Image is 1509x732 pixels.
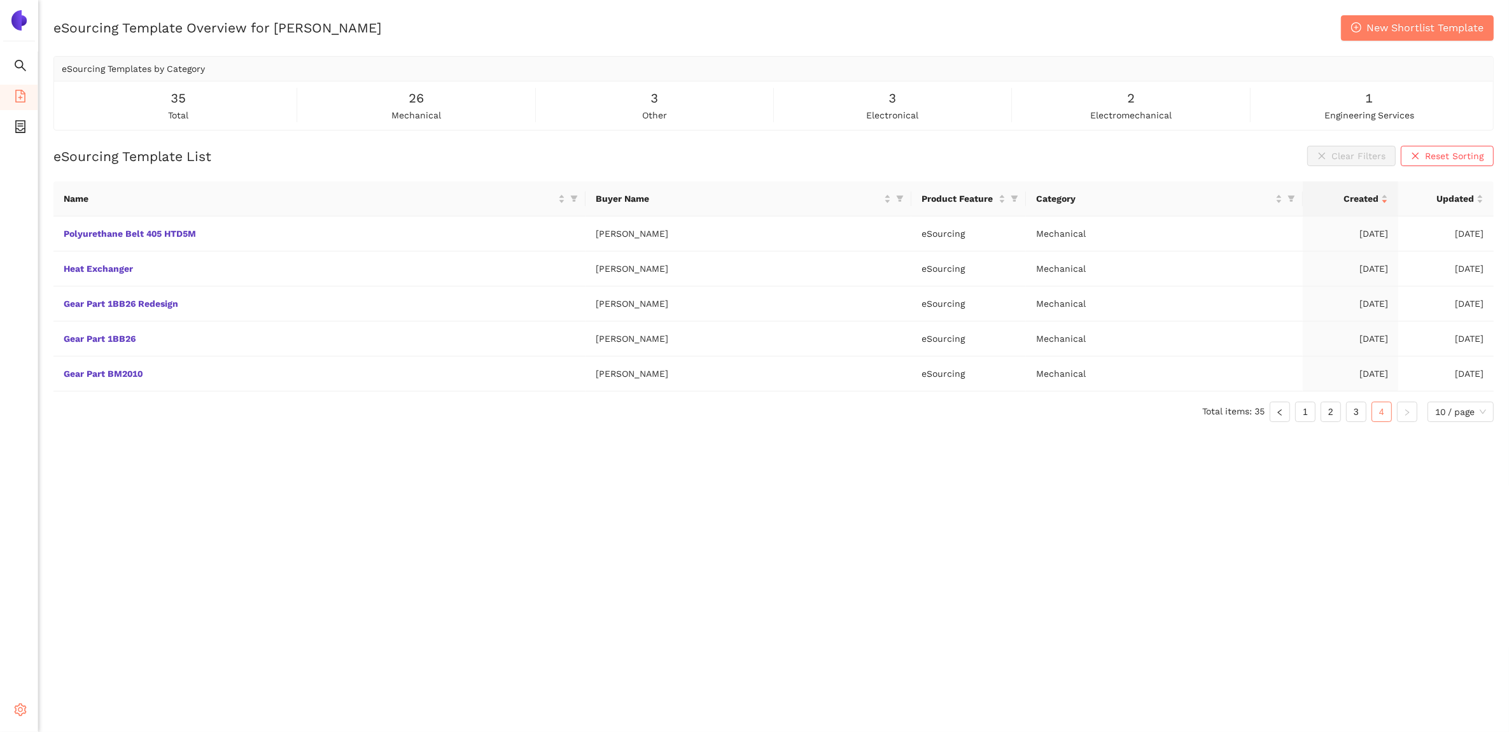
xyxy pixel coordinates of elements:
td: eSourcing [911,251,1026,286]
li: 1 [1295,402,1316,422]
span: file-add [14,85,27,111]
span: Category [1036,192,1273,206]
span: 26 [409,88,424,108]
span: other [642,108,667,122]
span: plus-circle [1351,22,1361,34]
td: eSourcing [911,356,1026,391]
td: [DATE] [1398,216,1494,251]
span: left [1276,409,1284,416]
td: [DATE] [1303,321,1398,356]
span: engineering services [1324,108,1414,122]
td: [PERSON_NAME] [586,251,911,286]
span: electronical [867,108,919,122]
th: this column's title is Category,this column is sortable [1026,181,1303,216]
td: [DATE] [1303,356,1398,391]
td: eSourcing [911,321,1026,356]
span: 3 [889,88,897,108]
span: 3 [650,88,658,108]
th: this column's title is Product Feature,this column is sortable [911,181,1026,216]
span: filter [568,189,580,208]
td: [DATE] [1398,251,1494,286]
span: filter [1285,189,1298,208]
td: [PERSON_NAME] [586,321,911,356]
td: Mechanical [1026,216,1303,251]
span: filter [1008,189,1021,208]
li: 3 [1346,402,1366,422]
td: Mechanical [1026,251,1303,286]
th: this column's title is Buyer Name,this column is sortable [586,181,911,216]
span: Product Feature [922,192,996,206]
span: filter [1288,195,1295,202]
span: Reset Sorting [1425,149,1484,163]
li: Previous Page [1270,402,1290,422]
td: [PERSON_NAME] [586,356,911,391]
h2: eSourcing Template List [53,147,211,165]
span: 2 [1127,88,1135,108]
span: 10 / page [1435,402,1486,421]
th: this column's title is Updated,this column is sortable [1398,181,1494,216]
h2: eSourcing Template Overview for [PERSON_NAME] [53,18,381,37]
td: [DATE] [1398,356,1494,391]
td: Mechanical [1026,356,1303,391]
span: Buyer Name [596,192,881,206]
span: mechanical [391,108,441,122]
span: New Shortlist Template [1366,20,1484,36]
td: eSourcing [911,286,1026,321]
button: right [1397,402,1417,422]
td: [PERSON_NAME] [586,216,911,251]
span: right [1403,409,1411,416]
span: setting [14,699,27,724]
button: closeClear Filters [1307,146,1396,166]
span: electromechanical [1090,108,1172,122]
button: plus-circleNew Shortlist Template [1341,15,1494,41]
td: [DATE] [1303,216,1398,251]
span: container [14,116,27,141]
a: 3 [1347,402,1366,421]
span: eSourcing Templates by Category [62,64,205,74]
span: filter [896,195,904,202]
span: search [14,55,27,80]
span: 35 [171,88,186,108]
td: [PERSON_NAME] [586,286,911,321]
li: 2 [1321,402,1341,422]
td: [DATE] [1398,321,1494,356]
td: [DATE] [1398,286,1494,321]
th: this column's title is Name,this column is sortable [53,181,586,216]
span: filter [1011,195,1018,202]
li: Total items: 35 [1202,402,1265,422]
span: filter [570,195,578,202]
li: Next Page [1397,402,1417,422]
span: close [1411,151,1420,162]
span: filter [894,189,906,208]
td: eSourcing [911,216,1026,251]
a: 4 [1372,402,1391,421]
td: [DATE] [1303,286,1398,321]
span: 1 [1365,88,1373,108]
li: 4 [1372,402,1392,422]
td: Mechanical [1026,286,1303,321]
button: left [1270,402,1290,422]
td: [DATE] [1303,251,1398,286]
img: Logo [9,10,29,31]
a: 1 [1296,402,1315,421]
a: 2 [1321,402,1340,421]
td: Mechanical [1026,321,1303,356]
span: Created [1313,192,1379,206]
span: total [168,108,188,122]
div: Page Size [1428,402,1494,422]
span: Updated [1408,192,1474,206]
span: Name [64,192,556,206]
button: closeReset Sorting [1401,146,1494,166]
